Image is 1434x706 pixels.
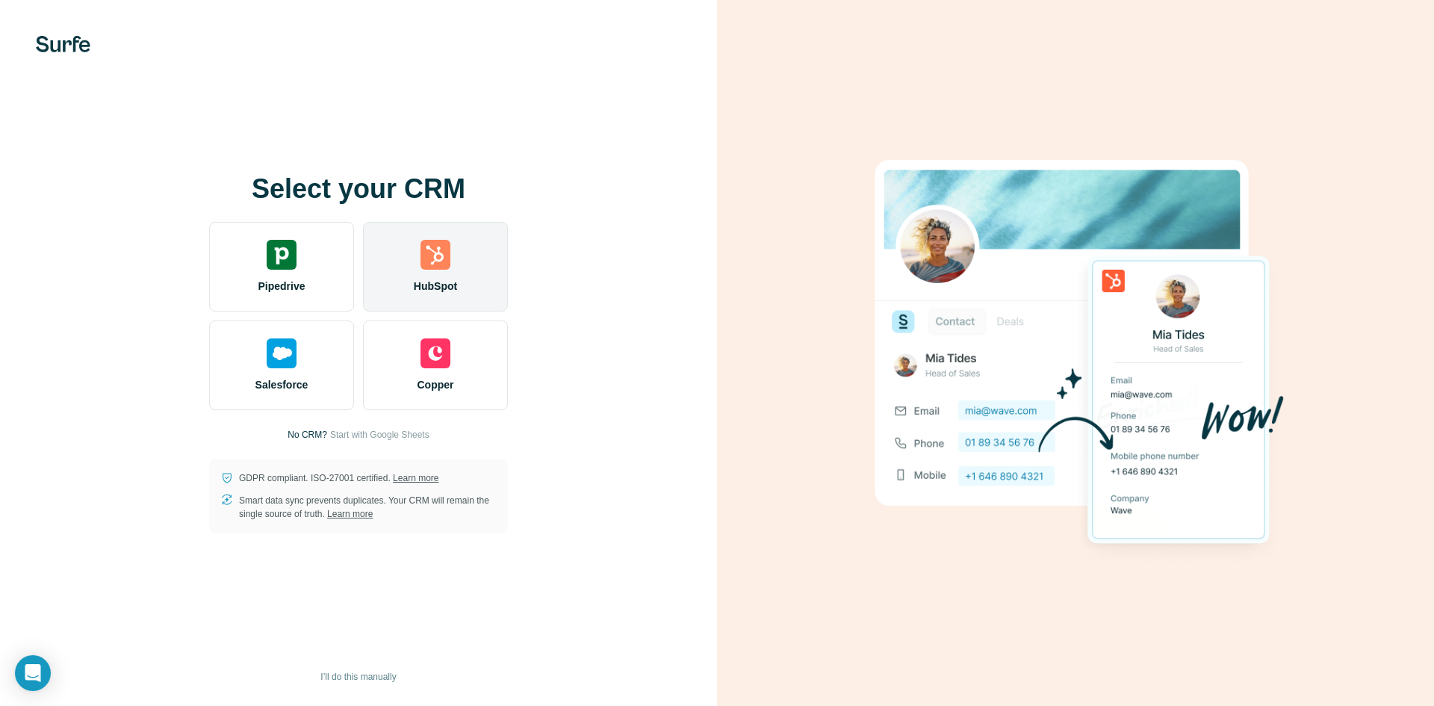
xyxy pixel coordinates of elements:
span: HubSpot [414,279,457,294]
img: Surfe's logo [36,36,90,52]
a: Learn more [393,473,438,483]
p: No CRM? [288,428,327,442]
h1: Select your CRM [209,174,508,204]
button: Start with Google Sheets [330,428,429,442]
span: Salesforce [255,377,308,392]
img: HUBSPOT image [866,137,1285,570]
div: Open Intercom Messenger [15,655,51,691]
a: Learn more [327,509,373,519]
span: I’ll do this manually [320,670,396,684]
span: Pipedrive [258,279,305,294]
p: GDPR compliant. ISO-27001 certified. [239,471,438,485]
span: Copper [418,377,454,392]
img: pipedrive's logo [267,240,297,270]
button: I’ll do this manually [310,666,406,688]
img: hubspot's logo [420,240,450,270]
p: Smart data sync prevents duplicates. Your CRM will remain the single source of truth. [239,494,496,521]
img: copper's logo [420,338,450,368]
img: salesforce's logo [267,338,297,368]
